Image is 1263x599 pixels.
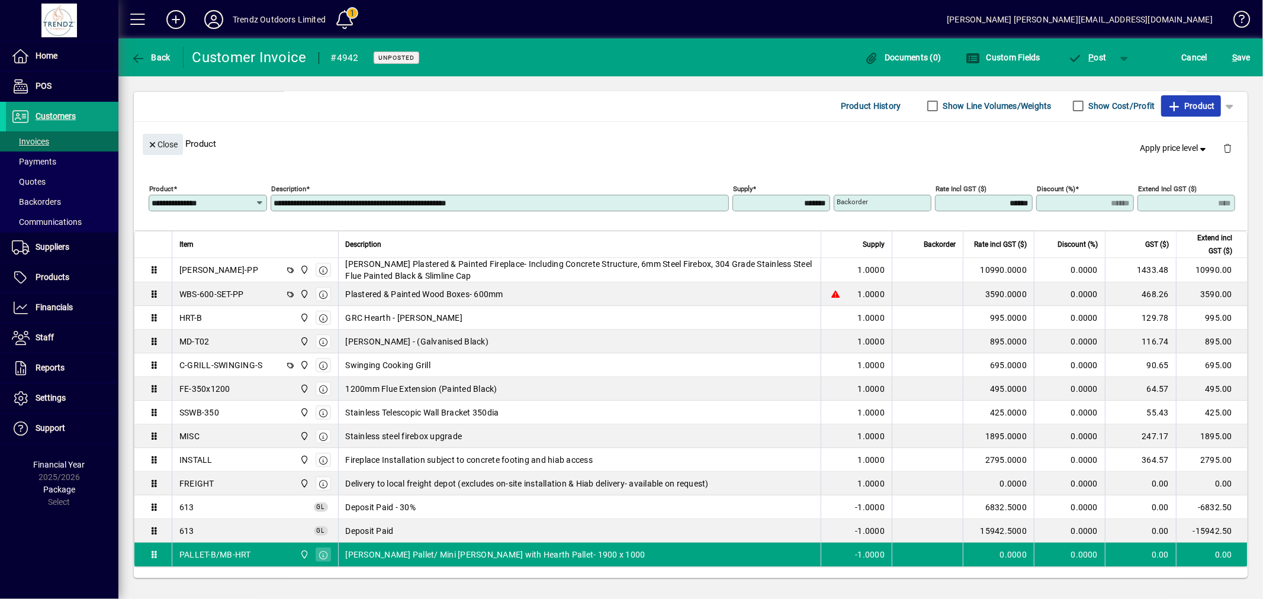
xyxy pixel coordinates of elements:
span: Deposit Paid [179,501,194,513]
div: 995.0000 [970,312,1027,324]
div: WBS-600-SET-PP [179,288,244,300]
div: 495.0000 [970,383,1027,395]
a: Settings [6,384,118,413]
span: Settings [36,393,66,402]
div: 895.0000 [970,336,1027,347]
span: New Plymouth [297,263,310,276]
span: 1.0000 [858,264,885,276]
div: SSWB-350 [179,407,219,418]
div: #4942 [331,49,359,67]
td: 995.00 [1176,306,1247,330]
button: Apply price level [1136,138,1214,159]
span: Back [131,53,171,62]
div: 3590.0000 [970,288,1027,300]
span: Financials [36,302,73,312]
span: Swinging Cooking Grill [346,359,431,371]
span: Rate incl GST ($) [974,238,1027,251]
div: [PERSON_NAME]-PP [179,264,258,276]
div: 425.0000 [970,407,1027,418]
td: 495.00 [1176,377,1247,401]
span: Fireplace Installation subject to concrete footing and hiab access [346,454,593,466]
td: 0.0000 [1034,330,1105,353]
span: New Plymouth [297,311,310,324]
span: New Plymouth [297,288,310,301]
td: 0.0000 [1034,377,1105,401]
span: Reports [36,363,65,372]
mat-label: Extend incl GST ($) [1138,185,1197,193]
td: 0.0000 [1034,543,1105,566]
td: 0.00 [1176,472,1247,495]
span: Communications [12,217,82,227]
td: -6832.50 [1176,495,1247,519]
span: Product [1167,96,1215,115]
td: 0.0000 [1034,258,1105,282]
td: 0.0000 [1034,306,1105,330]
span: GL [317,527,325,534]
td: 10990.00 [1176,258,1247,282]
div: MISC [179,430,200,442]
div: Trendz Outdoors Limited [233,10,326,29]
td: 0.0000 [1034,353,1105,377]
td: 468.26 [1105,282,1176,306]
div: 1895.0000 [970,430,1027,442]
td: 364.57 [1105,448,1176,472]
div: C-GRILL-SWINGING-S [179,359,263,371]
span: Unposted [378,54,414,62]
span: Staff [36,333,54,342]
td: 1895.00 [1176,424,1247,448]
td: 55.43 [1105,401,1176,424]
span: Customers [36,111,76,121]
span: 1.0000 [858,288,885,300]
app-page-header-button: Back [118,47,184,68]
span: New Plymouth [297,453,310,466]
td: -15942.50 [1176,519,1247,543]
span: Deposit Paid [179,525,194,537]
span: New Plymouth [297,359,310,372]
div: 695.0000 [970,359,1027,371]
div: 0.0000 [970,549,1027,561]
button: Profile [195,9,233,30]
div: 0.0000 [970,478,1027,489]
span: Discount (%) [1058,238,1098,251]
span: GL [317,504,325,510]
span: [PERSON_NAME] Plastered & Painted Fireplace- Including Concrete Structure, 6mm Steel Firebox, 304... [346,258,814,282]
span: New Plymouth [297,477,310,490]
div: 2795.0000 [970,454,1027,466]
span: Invoices [12,137,49,146]
td: 0.0000 [1034,495,1105,519]
span: POS [36,81,52,91]
button: Close [143,134,183,155]
div: INSTALL [179,454,213,466]
td: 0.00 [1105,495,1176,519]
app-page-header-button: Delete [1213,143,1242,153]
span: -1.0000 [855,501,885,513]
span: P [1089,53,1094,62]
button: Back [128,47,173,68]
a: Payments [6,152,118,172]
span: New Plymouth [297,548,310,561]
span: New Plymouth [297,335,310,348]
span: Backorder [924,238,956,251]
a: Suppliers [6,233,118,262]
button: Product History [836,95,906,117]
div: Customer Invoice [192,48,307,67]
span: Package [43,485,75,494]
span: Delivery to local freight depot (excludes on-site installation & Hiab delivery- available on requ... [346,478,709,489]
td: 64.57 [1105,377,1176,401]
span: New Plymouth [297,406,310,419]
span: Apply price level [1140,142,1209,154]
td: 695.00 [1176,353,1247,377]
app-page-header-button: Close [140,139,186,149]
td: 247.17 [1105,424,1176,448]
span: ost [1068,53,1107,62]
span: [PERSON_NAME] Pallet/ Mini [PERSON_NAME] with Hearth Pallet- 1900 x 1000 [346,549,645,561]
div: FE-350x1200 [179,383,230,395]
span: Stainless Telescopic Wall Bracket 350dia [346,407,499,418]
a: Financials [6,293,118,323]
span: Quotes [12,177,46,186]
span: Custom Fields [966,53,1040,62]
mat-label: Backorder [837,198,868,206]
span: S [1232,53,1237,62]
span: Extend incl GST ($) [1184,231,1232,257]
a: Quotes [6,172,118,192]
